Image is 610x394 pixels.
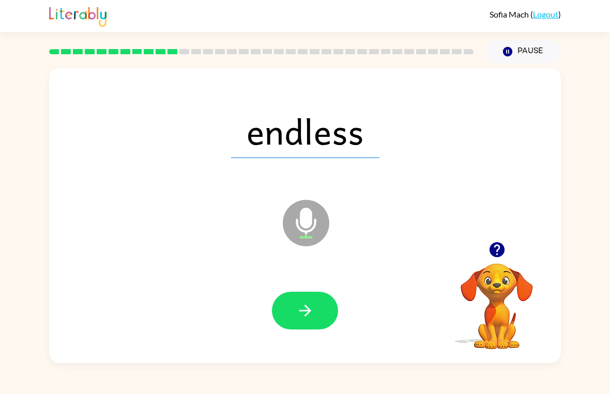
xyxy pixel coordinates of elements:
[486,40,561,64] button: Pause
[490,9,530,19] span: Sofia Mach
[533,9,558,19] a: Logout
[49,4,106,27] img: Literably
[445,247,548,351] video: Your browser must support playing .mp4 files to use Literably. Please try using another browser.
[231,104,379,158] span: endless
[490,9,561,19] div: ( )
